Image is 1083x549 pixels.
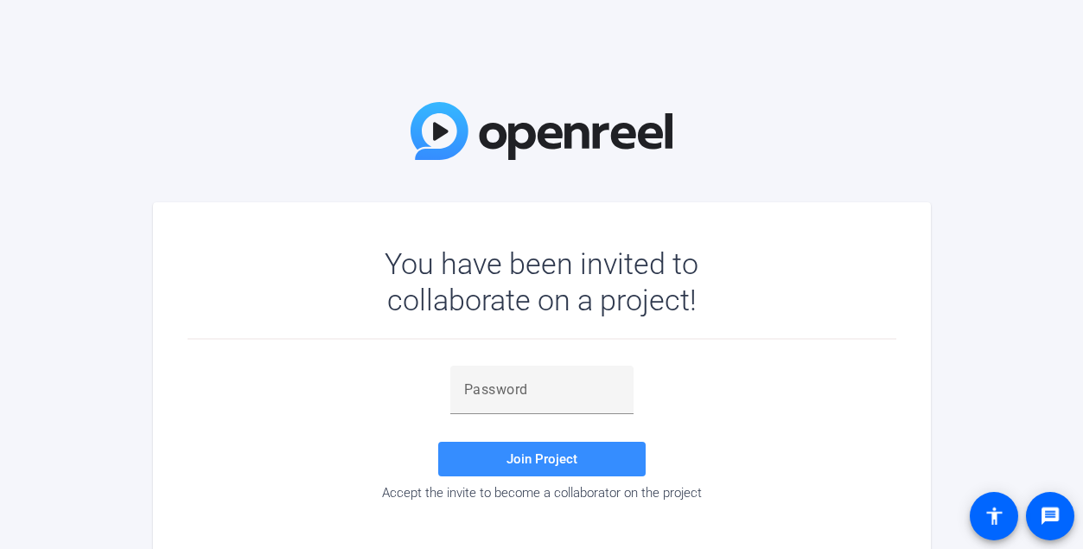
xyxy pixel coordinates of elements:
span: Join Project [506,451,577,467]
div: You have been invited to collaborate on a project! [334,246,749,318]
button: Join Project [438,442,646,476]
mat-icon: message [1040,506,1061,527]
img: OpenReel Logo [411,102,673,160]
div: Accept the invite to become a collaborator on the project [188,485,896,501]
mat-icon: accessibility [984,506,1004,527]
input: Password [464,380,620,400]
